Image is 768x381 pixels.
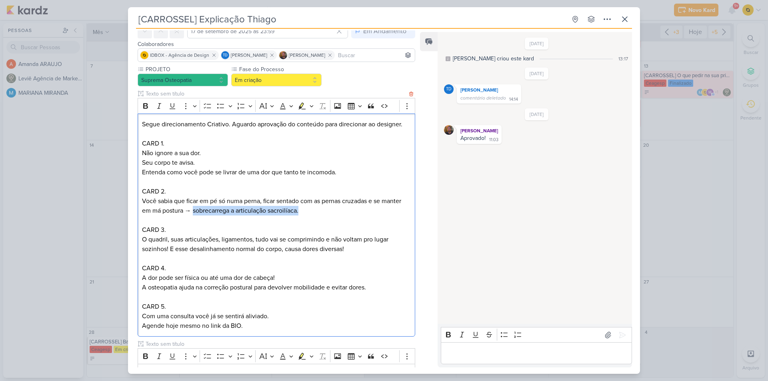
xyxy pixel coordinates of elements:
div: 11:03 [489,137,498,143]
button: Em criação [231,74,322,86]
p: Segue direcionamento Criativo. Aguardo aprovação do conteúdo para direcionar ao designer. [142,120,411,129]
button: Em Andamento [351,24,415,38]
div: Editor toolbar [138,98,415,114]
p: CARD 4. [142,263,411,273]
input: Buscar [336,50,413,60]
img: IDBOX - Agência de Design [140,51,148,59]
div: Editor editing area: main [441,342,632,364]
input: Texto sem título [144,90,407,98]
p: Agende hoje mesmo no link da BIO. [142,321,411,331]
input: Select a date [187,24,348,38]
p: Td [223,54,228,58]
p: Com uma consulta você já se sentirá aliviado. [142,311,411,321]
div: Thais de carvalho [221,51,229,59]
span: comentário deletado [460,95,506,101]
p: A osteopatia ajuda na correção postural para devolver mobilidade e evitar dores. [142,283,411,292]
p: Seu corpo te avisa. [142,158,411,168]
span: [PERSON_NAME] [289,52,325,59]
img: Eduardo Rodrigues Campos [444,125,454,135]
p: Você sabia que ficar em pé só numa perna, ficar sentado com as pernas cruzadas e se manter em má ... [142,196,411,215]
div: Editor toolbar [441,327,632,343]
div: [PERSON_NAME] criou este kard [453,54,534,63]
p: CARD 5. [142,302,411,311]
p: A dor pode ser física ou até uma dor de cabeça! [142,273,411,283]
div: [PERSON_NAME] [458,127,500,135]
p: CARD 3. [142,225,411,235]
p: CARD 1. [142,139,411,148]
div: Aprovado! [460,135,486,142]
div: Editor toolbar [138,348,415,364]
div: Editor editing area: main [138,114,415,337]
input: Texto sem título [144,340,415,348]
input: Kard Sem Título [136,12,566,26]
p: O quadril, suas articulações, ligamentos, tudo vai se comprimindo e não voltam pro lugar sozinhos... [142,235,411,254]
div: 13:17 [618,55,628,62]
div: Em Andamento [363,26,406,36]
p: Td [446,87,452,92]
label: PROJETO [145,65,228,74]
p: CARD 2. [142,187,411,196]
label: Fase do Processo [238,65,322,74]
p: Entenda como você pode se livrar de uma dor que tanto te incomoda. [142,168,411,177]
img: Eduardo Rodrigues Campos [279,51,287,59]
button: Suprema Osteopatia [138,74,228,86]
span: IDBOX - Agência de Design [150,52,209,59]
div: Thais de carvalho [444,84,454,94]
span: [PERSON_NAME] [231,52,267,59]
p: Não ignore a sua dor. [142,148,411,158]
div: [PERSON_NAME] [458,86,520,94]
div: Colaboradores [138,40,415,48]
div: 14:14 [509,96,518,103]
